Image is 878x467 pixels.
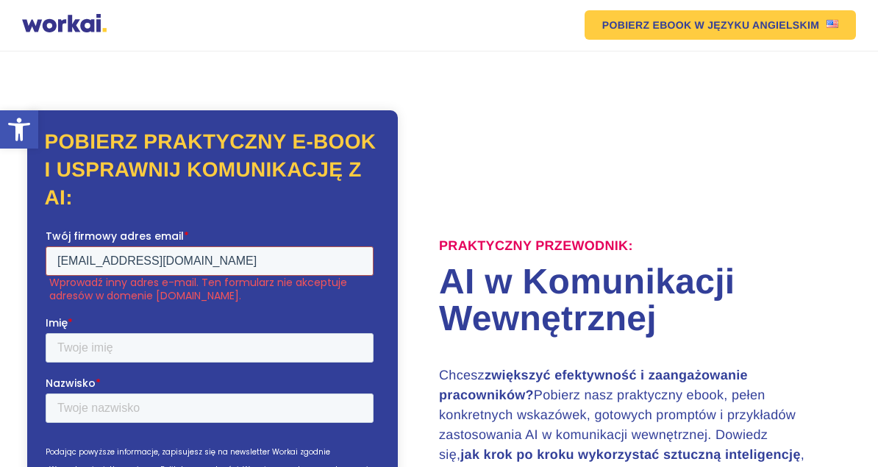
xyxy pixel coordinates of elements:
a: POBIERZ EBOOKW JĘZYKU ANGIELSKIMUS flag [585,10,856,40]
label: Praktyczny przewodnik: [439,238,633,254]
img: US flag [827,20,838,28]
strong: zwiększyć efektywność i zaangażowanie pracowników? [439,368,748,402]
input: wiadomości e-mail* [4,317,13,327]
em: POBIERZ EBOOK [602,20,692,30]
h1: AI w Komunikacji Wewnętrznej [439,264,852,338]
a: Polityką prywatności [115,235,193,246]
strong: jak krok po kroku wykorzystać sztuczną inteligencję [460,447,800,462]
p: wiadomości e-mail [18,316,93,327]
h2: Pobierz praktyczny e-book i usprawnij komunikację z AI: [45,128,380,211]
